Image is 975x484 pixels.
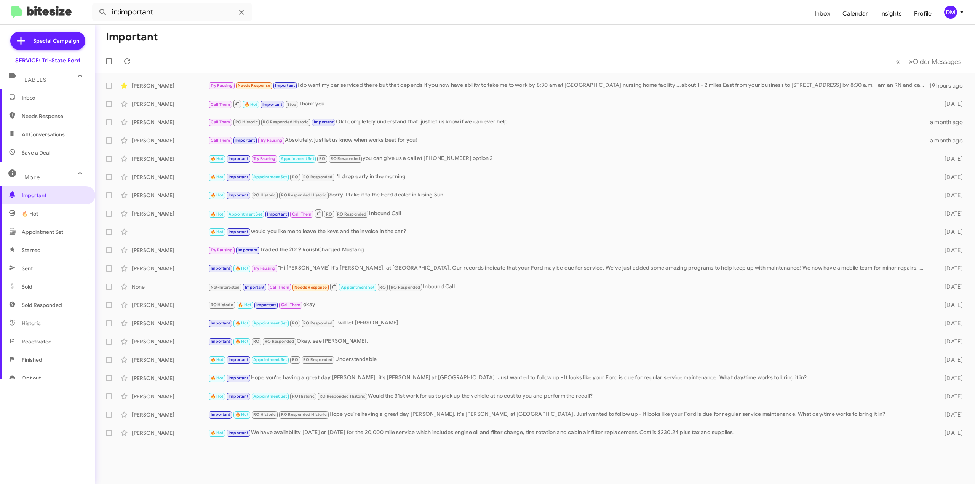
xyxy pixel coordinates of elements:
[15,57,80,64] div: SERVICE: Tri-State Ford
[22,210,38,217] span: 🔥 Hot
[253,266,275,271] span: Try Pausing
[132,265,208,272] div: [PERSON_NAME]
[208,392,930,401] div: Would the 31st work for us to pick up the vehicle at no cost to you and perform the recall?
[208,154,930,163] div: you can give us a call at [PHONE_NUMBER] option 2
[208,319,930,327] div: I will let [PERSON_NAME]
[208,282,930,291] div: Inbound Call
[930,319,969,327] div: [DATE]
[208,209,930,218] div: Inbound Call
[391,285,420,290] span: RO Responded
[211,193,224,198] span: 🔥 Hot
[281,156,314,161] span: Appointment Set
[320,394,365,399] span: RO Responded Historic
[930,137,969,144] div: a month ago
[281,193,327,198] span: RO Responded Historic
[930,155,969,163] div: [DATE]
[253,321,287,326] span: Appointment Set
[229,357,248,362] span: Important
[874,3,908,25] span: Insights
[132,283,208,291] div: None
[229,229,248,234] span: Important
[208,337,930,346] div: Okay, see [PERSON_NAME].
[229,394,248,399] span: Important
[303,321,332,326] span: RO Responded
[132,82,208,89] div: [PERSON_NAME]
[909,57,913,66] span: »
[930,192,969,199] div: [DATE]
[930,411,969,419] div: [DATE]
[208,428,930,437] div: We have availability [DATE] or [DATE] for the 20,000 mile service which includes engine oil and f...
[10,32,85,50] a: Special Campaign
[211,357,224,362] span: 🔥 Hot
[229,156,248,161] span: Important
[208,136,930,145] div: Absolutely, just let us know when works best for you!
[132,374,208,382] div: [PERSON_NAME]
[245,102,257,107] span: 🔥 Hot
[930,265,969,272] div: [DATE]
[92,3,252,21] input: Search
[891,54,905,69] button: Previous
[253,156,275,161] span: Try Pausing
[211,430,224,435] span: 🔥 Hot
[913,58,961,66] span: Older Messages
[930,228,969,236] div: [DATE]
[211,83,233,88] span: Try Pausing
[235,321,248,326] span: 🔥 Hot
[930,283,969,291] div: [DATE]
[281,412,327,417] span: RO Responded Historic
[22,265,33,272] span: Sent
[235,266,248,271] span: 🔥 Hot
[256,302,276,307] span: Important
[132,155,208,163] div: [PERSON_NAME]
[904,54,966,69] button: Next
[326,212,332,217] span: RO
[238,83,270,88] span: Needs Response
[229,212,262,217] span: Appointment Set
[229,174,248,179] span: Important
[22,356,42,364] span: Finished
[33,37,79,45] span: Special Campaign
[132,319,208,327] div: [PERSON_NAME]
[208,118,930,126] div: Ok I completely understand that, just let us know if we can ever help.
[294,285,327,290] span: Needs Response
[292,212,312,217] span: Call Them
[132,411,208,419] div: [PERSON_NAME]
[930,173,969,181] div: [DATE]
[238,302,251,307] span: 🔥 Hot
[208,173,930,181] div: I'll drop early in the morning
[22,246,41,254] span: Starred
[253,339,259,344] span: RO
[930,356,969,364] div: [DATE]
[22,192,86,199] span: Important
[208,355,930,364] div: Understandable
[211,394,224,399] span: 🔥 Hot
[132,393,208,400] div: [PERSON_NAME]
[908,3,938,25] span: Profile
[235,120,258,125] span: RO Historic
[229,430,248,435] span: Important
[292,174,298,179] span: RO
[24,77,46,83] span: Labels
[211,321,230,326] span: Important
[132,429,208,437] div: [PERSON_NAME]
[211,156,224,161] span: 🔥 Hot
[211,285,240,290] span: Not-Interested
[22,338,52,345] span: Reactivated
[303,174,332,179] span: RO Responded
[208,191,930,200] div: Sorry, I take it to the Ford dealer in Rising Sun
[930,210,969,217] div: [DATE]
[930,301,969,309] div: [DATE]
[267,212,287,217] span: Important
[132,100,208,108] div: [PERSON_NAME]
[211,412,230,417] span: Important
[253,394,287,399] span: Appointment Set
[229,193,248,198] span: Important
[930,429,969,437] div: [DATE]
[809,3,836,25] a: Inbox
[24,174,40,181] span: More
[275,83,295,88] span: Important
[292,321,298,326] span: RO
[292,394,315,399] span: RO Historic
[896,57,900,66] span: «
